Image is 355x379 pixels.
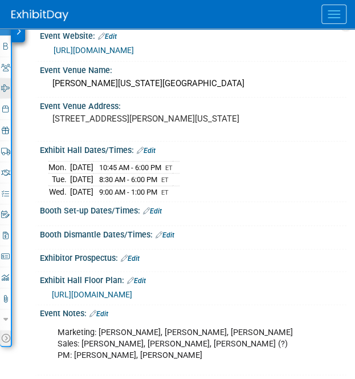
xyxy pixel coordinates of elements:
a: Edit [143,207,162,215]
div: Exhibitor Prospectus: [40,249,346,264]
td: Tue. [48,174,70,186]
img: ExhibitDay [11,10,68,21]
span: 8:30 AM - 6:00 PM [99,175,157,184]
td: Mon. [48,161,70,174]
td: Wed. [48,186,70,197]
div: Booth Dismantle Dates/Times: [40,226,346,241]
span: ET [161,189,169,196]
div: [PERSON_NAME][US_STATE][GEOGRAPHIC_DATA] [48,75,338,92]
a: Edit [121,255,140,263]
span: 9:00 AM - 1:00 PM [99,188,157,196]
td: [DATE] [70,186,93,197]
div: Event Website: [40,27,346,42]
span: ET [161,176,169,184]
a: [URL][DOMAIN_NAME] [54,46,134,55]
div: Marketing: [PERSON_NAME], [PERSON_NAME], [PERSON_NAME] Sales: [PERSON_NAME], [PERSON_NAME], [PERS... [50,321,325,367]
div: Event Notes: [40,305,346,320]
a: Edit [89,310,108,318]
a: Edit [137,147,156,155]
span: 10:45 AM - 6:00 PM [99,163,161,172]
div: Event Venue Address: [40,98,346,112]
a: Edit [127,277,146,285]
span: ET [165,164,173,172]
td: [DATE] [70,174,93,186]
div: Exhibit Hall Floor Plan: [40,272,346,287]
div: Event Venue Name: [40,62,346,76]
pre: [STREET_ADDRESS][PERSON_NAME][US_STATE] [52,114,334,124]
button: Menu [321,5,346,24]
a: [URL][DOMAIN_NAME] [52,290,132,299]
td: [DATE] [70,161,93,174]
td: Toggle Event Tabs [2,330,11,345]
div: Exhibit Hall Dates/Times: [40,142,346,156]
a: Edit [98,33,117,41]
a: Edit [156,231,174,239]
div: Booth Set-up Dates/Times: [40,202,346,217]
